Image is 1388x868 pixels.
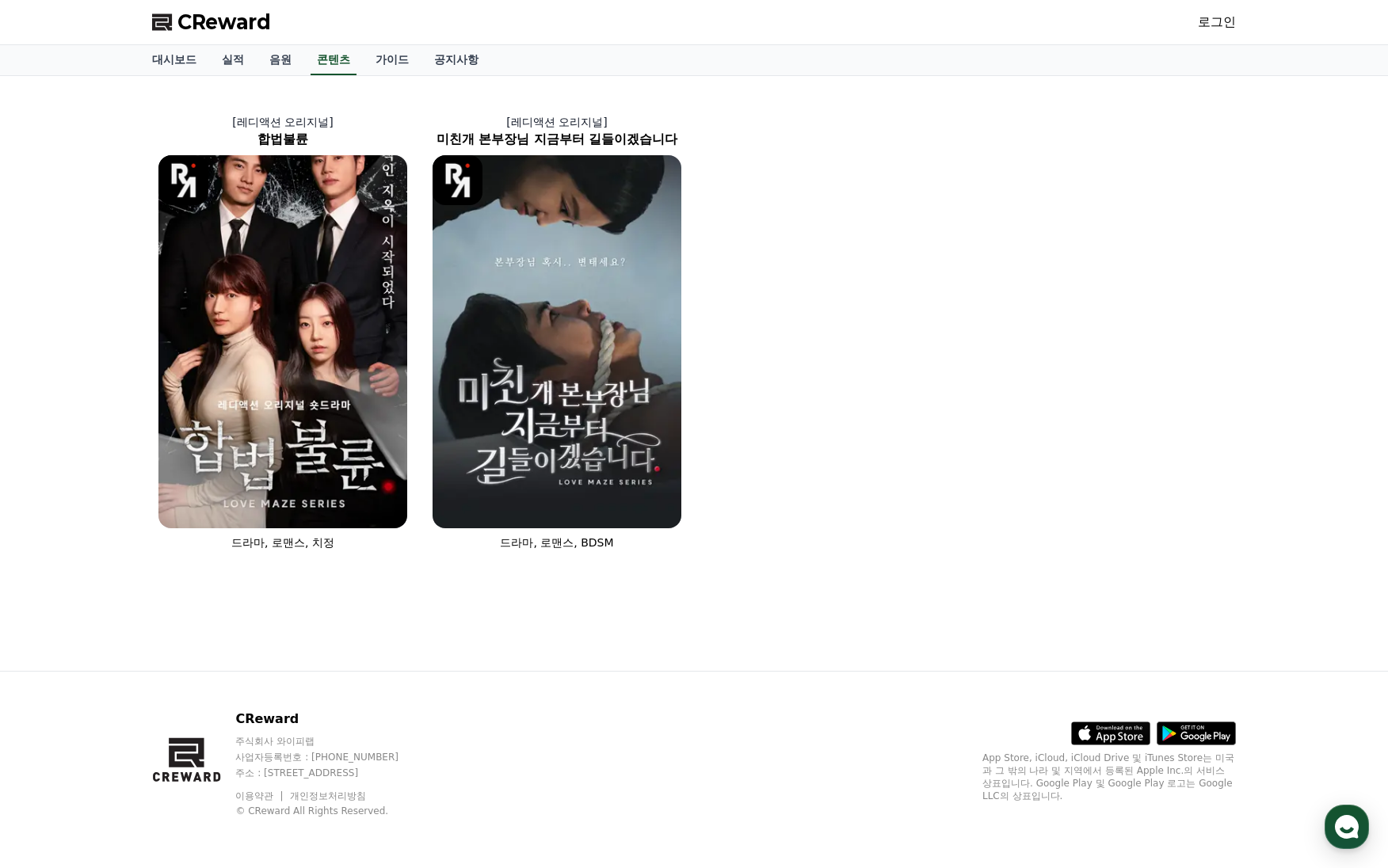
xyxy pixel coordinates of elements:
[5,502,105,542] a: 홈
[257,45,304,75] a: 음원
[245,526,264,539] span: 설정
[146,101,420,563] a: [레디액션 오리지널] 합법불륜 합법불륜 [object Object] Logo 드라마, 로맨스, 치정
[231,536,334,549] span: 드라마, 로맨스, 치정
[209,45,257,75] a: 실적
[158,155,407,528] img: 합법불륜
[363,45,421,75] a: 가이드
[982,752,1236,802] p: App Store, iCloud, iCloud Drive 및 iTunes Store는 미국과 그 밖의 나라 및 지역에서 등록된 Apple Inc.의 서비스 상표입니다. Goo...
[420,114,694,130] p: [레디액션 오리지널]
[1198,13,1236,32] a: 로그인
[290,790,366,801] a: 개인정보처리방침
[177,10,271,35] span: CReward
[433,155,681,528] img: 미친개 본부장님 지금부터 길들이겠습니다
[152,10,271,35] a: CReward
[139,45,209,75] a: 대시보드
[433,155,482,205] img: [object Object] Logo
[146,130,420,149] h2: 합법불륜
[420,101,694,563] a: [레디액션 오리지널] 미친개 본부장님 지금부터 길들이겠습니다 미친개 본부장님 지금부터 길들이겠습니다 [object Object] Logo 드라마, 로맨스, BDSM
[105,502,204,542] a: 대화
[311,45,357,75] a: 콘텐츠
[235,751,429,763] p: 사업자등록번호 : [PHONE_NUMBER]
[235,735,429,748] p: 주식회사 와이피랩
[421,45,491,75] a: 공지사항
[235,767,429,779] p: 주소 : [STREET_ADDRESS]
[500,536,613,549] span: 드라마, 로맨스, BDSM
[235,710,429,729] p: CReward
[235,790,285,801] a: 이용약관
[50,526,59,539] span: 홈
[146,114,420,130] p: [레디액션 오리지널]
[420,130,694,149] h2: 미친개 본부장님 지금부터 길들이겠습니다
[235,805,429,817] p: © CReward All Rights Reserved.
[158,155,208,205] img: [object Object] Logo
[204,502,304,542] a: 설정
[145,527,164,539] span: 대화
